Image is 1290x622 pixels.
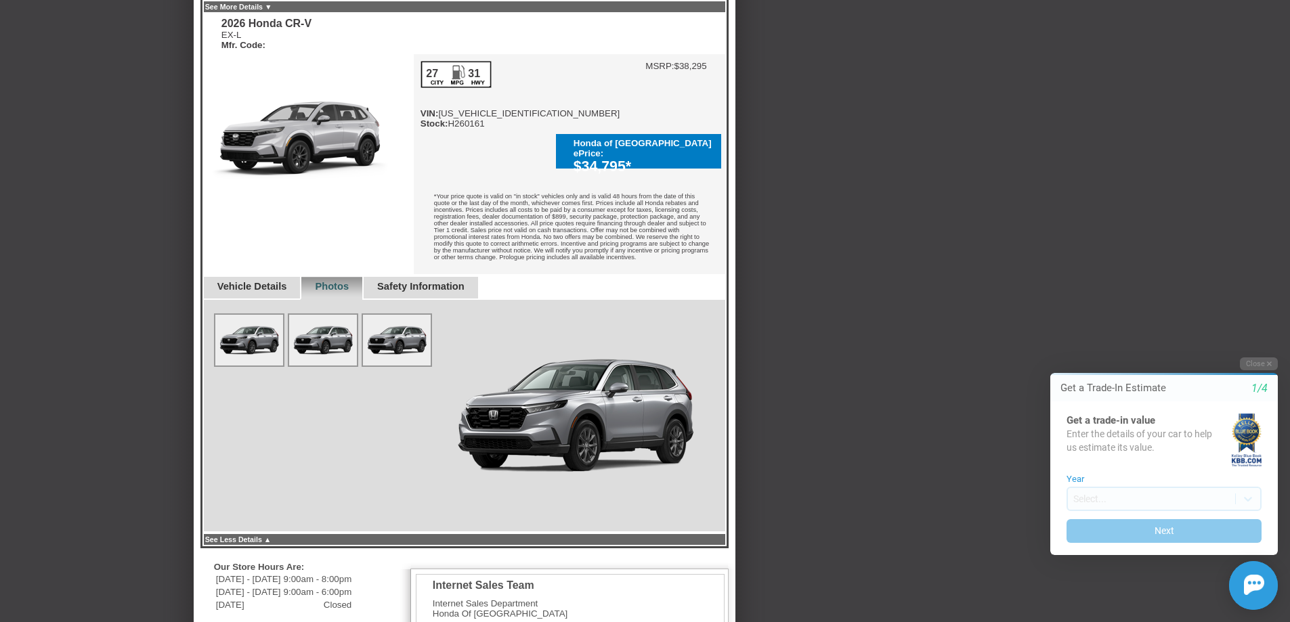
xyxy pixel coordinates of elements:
img: 2026 Honda CR-V [202,54,414,213]
td: [DATE] - [DATE] [215,586,282,598]
a: See Less Details ▲ [205,535,272,543]
td: $38,295 [674,61,707,71]
a: Vehicle Details [217,281,287,292]
b: Stock: [421,118,448,129]
div: [US_VEHICLE_IDENTIFICATION_NUMBER] H260161 [421,61,620,129]
td: [DATE] - [DATE] [215,573,282,585]
div: 27 [425,68,439,80]
td: MSRP: [645,61,674,71]
div: Internet Sales Team [433,579,568,592]
td: [DATE] [215,599,282,610]
div: Honda of [GEOGRAPHIC_DATA] ePrice: [574,138,714,158]
b: Mfr. Code: [221,40,265,50]
div: 2026 Honda CR-V [221,18,311,30]
td: Closed [283,599,353,610]
td: 9:00am - 8:00pm [283,573,353,585]
div: *Your price quote is valid on "in stock" vehicles only and is valid 48 hours from the date of thi... [414,183,725,274]
b: VIN: [421,108,439,118]
div: $34,795* [574,158,714,175]
img: Image.aspx [363,315,431,365]
div: EX-L [221,30,311,50]
td: 9:00am - 6:00pm [283,586,353,598]
div: Our Store Hours Are: [214,562,393,572]
img: Image.aspx [215,315,283,365]
img: Image.aspx [439,313,710,516]
img: Image.aspx [289,315,357,365]
a: See More Details ▼ [205,3,272,11]
a: Safety Information [377,281,465,292]
div: 31 [467,68,481,80]
a: Photos [315,281,349,292]
iframe: Chat Assistance [1022,345,1290,622]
